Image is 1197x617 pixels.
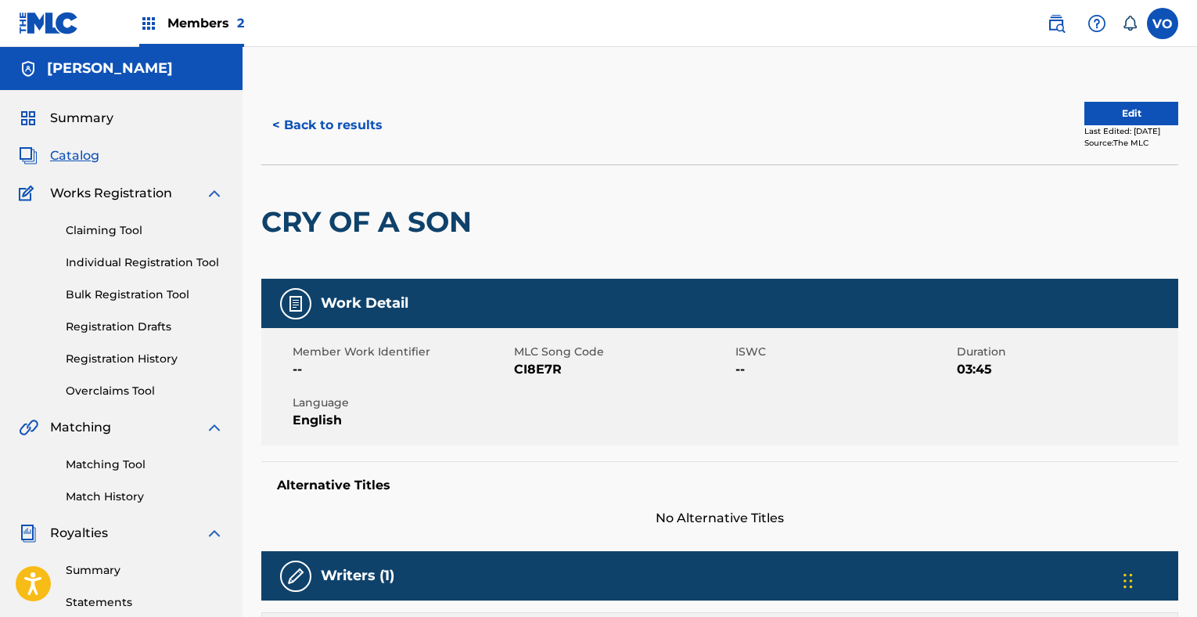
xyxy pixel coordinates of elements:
[514,344,731,360] span: MLC Song Code
[47,60,173,78] h5: Victor Okafor
[261,204,480,240] h2: CRY OF A SON
[293,360,510,379] span: --
[66,319,224,335] a: Registration Drafts
[167,14,244,32] span: Members
[514,360,731,379] span: CI8E7R
[205,418,224,437] img: expand
[286,294,305,313] img: Work Detail
[1123,557,1133,604] div: Drag
[139,14,158,33] img: Top Rightsholders
[19,109,38,128] img: Summary
[735,360,953,379] span: --
[1047,14,1066,33] img: search
[321,567,394,585] h5: Writers (1)
[286,567,305,586] img: Writers
[1084,137,1178,149] div: Source: The MLC
[1084,102,1178,125] button: Edit
[66,562,224,579] a: Summary
[293,411,510,430] span: English
[66,351,224,367] a: Registration History
[237,16,244,31] span: 2
[205,524,224,543] img: expand
[19,418,38,437] img: Matching
[1081,8,1113,39] div: Help
[50,524,108,543] span: Royalties
[66,594,224,611] a: Statements
[19,60,38,78] img: Accounts
[261,106,394,145] button: < Back to results
[19,146,38,165] img: Catalog
[261,509,1178,528] span: No Alternative Titles
[277,478,1163,493] h5: Alternative Titles
[1041,8,1072,39] a: Public Search
[1153,392,1197,518] iframe: Resource Center
[1119,542,1197,617] iframe: Chat Widget
[19,184,39,203] img: Works Registration
[1087,14,1106,33] img: help
[50,184,172,203] span: Works Registration
[50,109,113,128] span: Summary
[66,222,224,239] a: Claiming Tool
[66,254,224,271] a: Individual Registration Tool
[321,294,408,312] h5: Work Detail
[205,184,224,203] img: expand
[19,12,79,34] img: MLC Logo
[957,344,1174,360] span: Duration
[66,287,224,303] a: Bulk Registration Tool
[66,489,224,505] a: Match History
[19,146,99,165] a: CatalogCatalog
[66,456,224,473] a: Matching Tool
[1122,16,1138,31] div: Notifications
[50,146,99,165] span: Catalog
[66,383,224,399] a: Overclaims Tool
[1084,125,1178,137] div: Last Edited: [DATE]
[293,344,510,360] span: Member Work Identifier
[50,418,111,437] span: Matching
[957,360,1174,379] span: 03:45
[19,109,113,128] a: SummarySummary
[735,344,953,360] span: ISWC
[293,395,510,411] span: Language
[1147,8,1178,39] div: User Menu
[19,524,38,543] img: Royalties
